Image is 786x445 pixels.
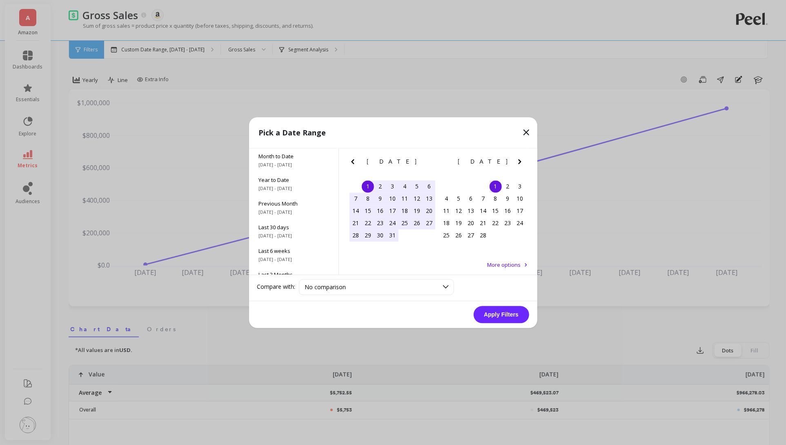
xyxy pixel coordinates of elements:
[362,193,374,205] div: Choose Monday, January 8th, 2018
[374,205,386,217] div: Choose Tuesday, January 16th, 2018
[453,205,465,217] div: Choose Monday, February 12th, 2018
[441,180,526,241] div: month 2018-02
[367,158,418,165] span: [DATE]
[502,193,514,205] div: Choose Friday, February 9th, 2018
[441,229,453,241] div: Choose Sunday, February 25th, 2018
[490,205,502,217] div: Choose Thursday, February 15th, 2018
[362,217,374,229] div: Choose Monday, January 22nd, 2018
[458,158,509,165] span: [DATE]
[374,193,386,205] div: Choose Tuesday, January 9th, 2018
[411,193,423,205] div: Choose Friday, January 12th, 2018
[477,193,490,205] div: Choose Wednesday, February 7th, 2018
[386,217,399,229] div: Choose Wednesday, January 24th, 2018
[490,180,502,193] div: Choose Thursday, February 1st, 2018
[386,180,399,193] div: Choose Wednesday, January 3rd, 2018
[259,185,329,192] span: [DATE] - [DATE]
[350,205,362,217] div: Choose Sunday, January 14th, 2018
[348,157,361,170] button: Previous Month
[350,229,362,241] div: Choose Sunday, January 28th, 2018
[259,232,329,239] span: [DATE] - [DATE]
[259,224,329,231] span: Last 30 days
[477,229,490,241] div: Choose Wednesday, February 28th, 2018
[465,205,477,217] div: Choose Tuesday, February 13th, 2018
[490,193,502,205] div: Choose Thursday, February 8th, 2018
[259,153,329,160] span: Month to Date
[465,193,477,205] div: Choose Tuesday, February 6th, 2018
[441,193,453,205] div: Choose Sunday, February 4th, 2018
[350,193,362,205] div: Choose Sunday, January 7th, 2018
[350,180,435,241] div: month 2018-01
[374,217,386,229] div: Choose Tuesday, January 23rd, 2018
[411,217,423,229] div: Choose Friday, January 26th, 2018
[441,205,453,217] div: Choose Sunday, February 11th, 2018
[488,261,521,268] span: More options
[502,217,514,229] div: Choose Friday, February 23rd, 2018
[453,229,465,241] div: Choose Monday, February 26th, 2018
[399,193,411,205] div: Choose Thursday, January 11th, 2018
[399,205,411,217] div: Choose Thursday, January 18th, 2018
[477,205,490,217] div: Choose Wednesday, February 14th, 2018
[423,193,435,205] div: Choose Saturday, January 13th, 2018
[514,193,526,205] div: Choose Saturday, February 10th, 2018
[514,205,526,217] div: Choose Saturday, February 17th, 2018
[362,180,374,193] div: Choose Monday, January 1st, 2018
[386,229,399,241] div: Choose Wednesday, January 31st, 2018
[259,271,329,278] span: Last 3 Months
[259,256,329,263] span: [DATE] - [DATE]
[423,180,435,193] div: Choose Saturday, January 6th, 2018
[259,200,329,207] span: Previous Month
[259,176,329,184] span: Year to Date
[502,180,514,193] div: Choose Friday, February 2nd, 2018
[515,157,528,170] button: Next Month
[439,157,452,170] button: Previous Month
[453,193,465,205] div: Choose Monday, February 5th, 2018
[477,217,490,229] div: Choose Wednesday, February 21st, 2018
[386,205,399,217] div: Choose Wednesday, January 17th, 2018
[514,180,526,193] div: Choose Saturday, February 3rd, 2018
[259,127,326,138] p: Pick a Date Range
[259,209,329,215] span: [DATE] - [DATE]
[453,217,465,229] div: Choose Monday, February 19th, 2018
[424,157,437,170] button: Next Month
[411,205,423,217] div: Choose Friday, January 19th, 2018
[362,229,374,241] div: Choose Monday, January 29th, 2018
[502,205,514,217] div: Choose Friday, February 16th, 2018
[399,180,411,193] div: Choose Thursday, January 4th, 2018
[362,205,374,217] div: Choose Monday, January 15th, 2018
[474,306,529,323] button: Apply Filters
[411,180,423,193] div: Choose Friday, January 5th, 2018
[374,229,386,241] div: Choose Tuesday, January 30th, 2018
[259,162,329,168] span: [DATE] - [DATE]
[514,217,526,229] div: Choose Saturday, February 24th, 2018
[399,217,411,229] div: Choose Thursday, January 25th, 2018
[465,217,477,229] div: Choose Tuesday, February 20th, 2018
[386,193,399,205] div: Choose Wednesday, January 10th, 2018
[441,217,453,229] div: Choose Sunday, February 18th, 2018
[423,217,435,229] div: Choose Saturday, January 27th, 2018
[350,217,362,229] div: Choose Sunday, January 21st, 2018
[259,247,329,255] span: Last 6 weeks
[305,283,346,291] span: No comparison
[374,180,386,193] div: Choose Tuesday, January 2nd, 2018
[423,205,435,217] div: Choose Saturday, January 20th, 2018
[257,283,296,291] label: Compare with:
[490,217,502,229] div: Choose Thursday, February 22nd, 2018
[465,229,477,241] div: Choose Tuesday, February 27th, 2018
